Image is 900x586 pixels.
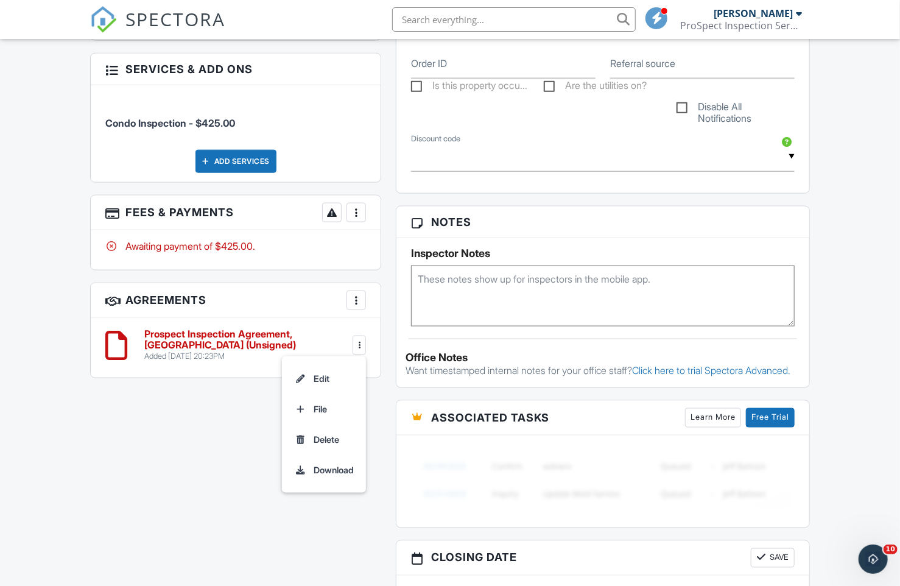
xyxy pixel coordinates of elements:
div: Added [DATE] 20:23PM [144,351,350,361]
a: Click here to trial Spectora Advanced. [632,364,790,376]
a: Download [289,455,359,485]
div: Add Services [195,150,276,173]
a: Free Trial [746,408,795,428]
label: Referral source [610,57,675,70]
a: Prospect Inspection Agreement, [GEOGRAPHIC_DATA] (Unsigned) Added [DATE] 20:23PM [144,329,350,361]
img: blurred-tasks-251b60f19c3f713f9215ee2a18cbf2105fc2d72fcd585247cf5e9ec0c957c1dd.png [411,445,795,515]
div: [PERSON_NAME] [714,7,793,19]
a: SPECTORA [90,16,225,42]
span: Closing date [431,549,517,566]
div: Office Notes [406,351,800,364]
div: Awaiting payment of $425.00. [105,239,367,253]
label: Order ID [411,57,447,70]
a: File [289,394,359,425]
span: 10 [884,545,898,554]
a: Learn More [685,408,741,428]
label: Is this property occupied? [411,80,527,95]
img: The Best Home Inspection Software - Spectora [90,6,117,33]
iframe: Intercom live chat [859,545,888,574]
h3: Fees & Payments [91,196,381,230]
div: ProSpect Inspection Services, LLC [680,19,802,32]
label: Are the utilities on? [544,80,647,95]
h5: Inspector Notes [411,247,795,259]
p: Want timestamped internal notes for your office staff? [406,364,800,377]
span: Condo Inspection - $425.00 [105,117,235,129]
label: Disable All Notifications [677,101,795,116]
input: Search everything... [392,7,636,32]
a: Edit [289,364,359,394]
h3: Notes [396,207,809,238]
h6: Prospect Inspection Agreement, [GEOGRAPHIC_DATA] (Unsigned) [144,329,350,350]
h3: Services & Add ons [91,54,381,85]
button: Save [751,548,795,568]
a: Delete [289,425,359,455]
span: Associated Tasks [431,409,549,426]
span: SPECTORA [125,6,225,32]
label: Discount code [411,133,460,144]
h3: Agreements [91,283,381,318]
li: Service: Condo Inspection [105,94,367,139]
